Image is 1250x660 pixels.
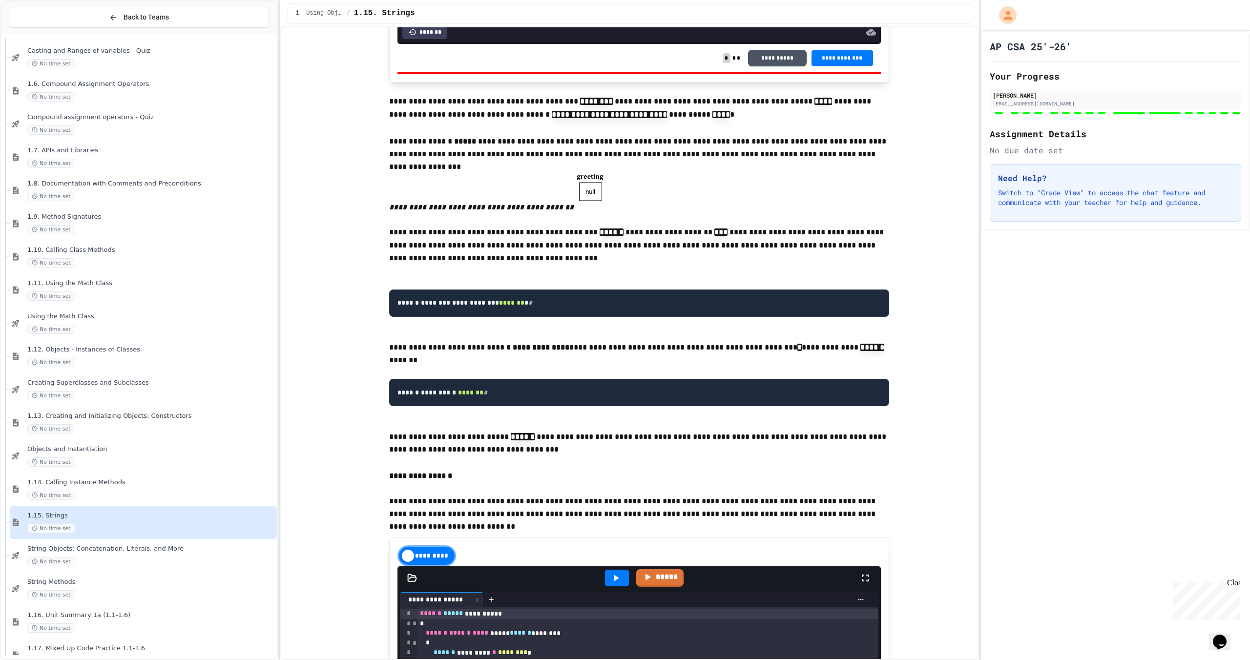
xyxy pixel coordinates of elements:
span: No time set [27,358,75,367]
span: 1.7. APIs and Libraries [27,146,275,155]
iframe: chat widget [1169,578,1240,620]
div: [EMAIL_ADDRESS][DOMAIN_NAME] [993,100,1238,107]
span: Compound assignment operators - Quiz [27,113,275,122]
div: No due date set [990,144,1241,156]
span: No time set [27,590,75,599]
h2: Your Progress [990,69,1241,83]
span: 1.10. Calling Class Methods [27,246,275,254]
span: No time set [27,59,75,68]
p: Switch to "Grade View" to access the chat feature and communicate with your teacher for help and ... [998,188,1233,207]
h2: Assignment Details [990,127,1241,141]
span: 1.17. Mixed Up Code Practice 1.1-1.6 [27,644,275,653]
span: No time set [27,325,75,334]
span: No time set [27,524,75,533]
span: Objects and Instantiation [27,445,275,454]
span: Using the Math Class [27,312,275,321]
span: Casting and Ranges of variables - Quiz [27,47,275,55]
h3: Need Help? [998,172,1233,184]
span: No time set [27,291,75,301]
iframe: chat widget [1209,621,1240,650]
span: No time set [27,424,75,433]
span: Back to Teams [124,12,169,22]
h1: AP CSA 25'-26' [990,40,1072,53]
span: No time set [27,623,75,633]
span: 1.15. Strings [27,512,275,520]
span: No time set [27,491,75,500]
span: 1.11. Using the Math Class [27,279,275,288]
span: 1.14. Calling Instance Methods [27,478,275,487]
button: Back to Teams [9,7,269,28]
span: No time set [27,192,75,201]
span: No time set [27,258,75,268]
span: No time set [27,125,75,135]
span: No time set [27,457,75,467]
span: 1.12. Objects - Instances of Classes [27,346,275,354]
span: Creating Superclasses and Subclasses [27,379,275,387]
div: My Account [989,4,1019,26]
span: 1.15. Strings [354,7,415,19]
span: No time set [27,92,75,102]
span: 1.9. Method Signatures [27,213,275,221]
div: Chat with us now!Close [4,4,67,62]
span: / [347,9,350,17]
span: 1.13. Creating and Initializing Objects: Constructors [27,412,275,420]
span: 1. Using Objects and Methods [296,9,343,17]
span: 1.6. Compound Assignment Operators [27,80,275,88]
span: No time set [27,391,75,400]
div: [PERSON_NAME] [993,91,1238,100]
span: No time set [27,225,75,234]
span: No time set [27,557,75,566]
span: 1.8. Documentation with Comments and Preconditions [27,180,275,188]
span: String Methods [27,578,275,586]
span: 1.16. Unit Summary 1a (1.1-1.6) [27,611,275,619]
span: String Objects: Concatenation, Literals, and More [27,545,275,553]
span: No time set [27,159,75,168]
